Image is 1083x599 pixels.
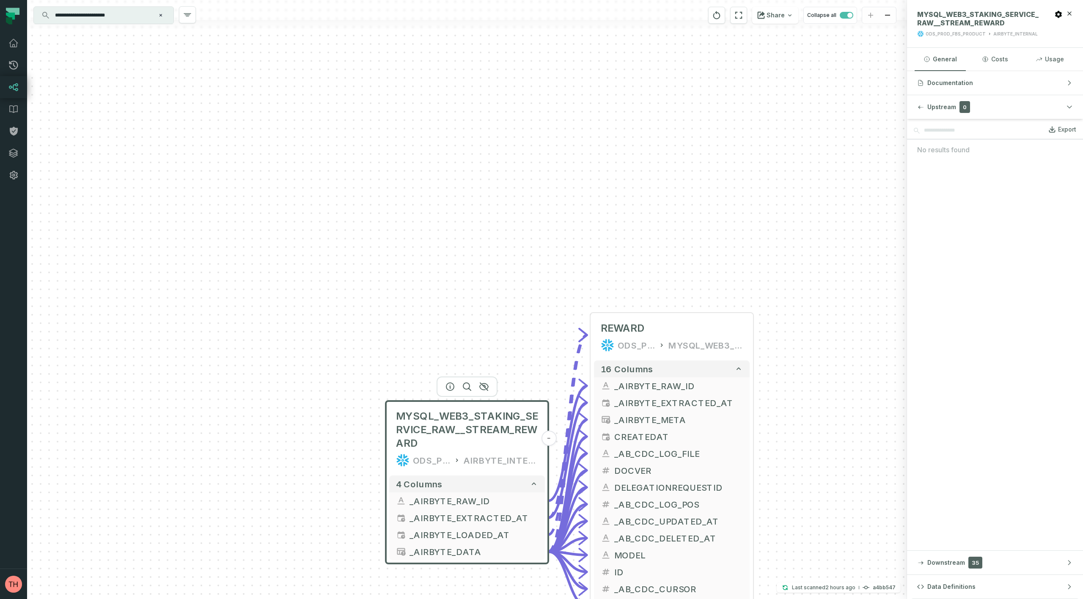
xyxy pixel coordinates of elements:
[614,379,743,392] span: _AIRBYTE_RAW_ID
[601,381,611,391] span: string
[410,545,538,558] span: _AIRBYTE_DATA
[825,584,855,591] relative-time: Aug 28, 2025, 2:07 PM GMT+3
[907,575,1083,599] button: Data Definitions
[614,481,743,494] span: DELEGATIONREQUESTID
[959,101,970,113] span: 0
[601,584,611,594] span: decimal
[614,430,743,443] span: CREATEDAT
[594,479,750,496] button: DELEGATIONREQUESTID
[601,448,611,459] span: string
[792,583,855,592] p: Last scanned
[969,48,1020,71] button: Costs
[410,528,538,541] span: _AIRBYTE_LOADED_AT
[594,496,750,513] button: _AB_CDC_LOG_POS
[396,513,406,523] span: timestamp
[1024,48,1075,71] button: Usage
[927,583,976,591] span: Data Definitions
[548,386,587,501] g: Edge from 2c89a58c5846344d8170ca050e40c023 to c259b3016eea9e74dc8c4e37286d0e80
[389,543,545,560] button: _AIRBYTE_DATA
[396,547,406,557] span: type unknown
[410,495,538,507] span: _AIRBYTE_RAW_ID
[968,557,982,569] span: 35
[614,549,743,561] span: MODEL
[873,585,896,590] h4: a4bb547
[389,492,545,509] button: _AIRBYTE_RAW_ID
[548,453,587,552] g: Edge from 2c89a58c5846344d8170ca050e40c023 to c259b3016eea9e74dc8c4e37286d0e80
[614,583,743,595] span: _AB_CDC_CURSOR
[594,445,750,462] button: _AB_CDC_LOG_FILE
[927,79,973,87] span: Documentation
[601,364,653,374] span: 16 columns
[548,403,587,518] g: Edge from 2c89a58c5846344d8170ca050e40c023 to c259b3016eea9e74dc8c4e37286d0e80
[601,567,611,577] span: decimal
[601,415,611,425] span: type unknown
[548,487,587,552] g: Edge from 2c89a58c5846344d8170ca050e40c023 to c259b3016eea9e74dc8c4e37286d0e80
[927,558,965,567] span: Downstream
[777,583,901,593] button: Last scanned[DATE] 2:07:08 PMa4bb547
[803,7,857,24] button: Collapse all
[752,7,798,24] button: Share
[594,377,750,394] button: _AIRBYTE_RAW_ID
[548,504,587,552] g: Edge from 2c89a58c5846344d8170ca050e40c023 to c259b3016eea9e74dc8c4e37286d0e80
[594,428,750,445] button: CREATEDAT
[410,511,538,524] span: _AIRBYTE_EXTRACTED_AT
[396,530,406,540] span: timestamp
[594,411,750,428] button: _AIRBYTE_META
[927,103,956,111] span: Upstream
[594,394,750,411] button: _AIRBYTE_EXTRACTED_AT
[917,145,1073,155] span: No results found
[548,335,587,535] g: Edge from 2c89a58c5846344d8170ca050e40c023 to c259b3016eea9e74dc8c4e37286d0e80
[464,453,538,467] div: AIRBYTE_INTERNAL
[907,71,1083,95] button: Documentation
[879,7,896,24] button: zoom out
[601,482,611,492] span: string
[601,431,611,442] span: timestamp
[601,321,645,335] span: REWARD
[594,563,750,580] button: ID
[594,580,750,597] button: _AB_CDC_CURSOR
[614,447,743,460] span: _AB_CDC_LOG_FILE
[548,437,587,552] g: Edge from 2c89a58c5846344d8170ca050e40c023 to c259b3016eea9e74dc8c4e37286d0e80
[601,550,611,560] span: string
[907,95,1083,119] button: Upstream0
[5,576,22,593] img: avatar of Tal Hagay
[601,533,611,543] span: string
[614,498,743,511] span: _AB_CDC_LOG_POS
[993,31,1038,37] div: AIRBYTE_INTERNAL
[915,48,966,71] button: General
[548,521,587,552] g: Edge from 2c89a58c5846344d8170ca050e40c023 to c259b3016eea9e74dc8c4e37286d0e80
[594,513,750,530] button: _AB_CDC_UPDATED_AT
[396,409,538,450] span: MYSQL_WEB3_STAKING_SERVICE_RAW__STREAM_REWARD
[548,552,587,589] g: Edge from 2c89a58c5846344d8170ca050e40c023 to c259b3016eea9e74dc8c4e37286d0e80
[614,413,743,426] span: _AIRBYTE_META
[548,538,587,552] g: Edge from 2c89a58c5846344d8170ca050e40c023 to c259b3016eea9e74dc8c4e37286d0e80
[601,499,611,509] span: float
[541,431,556,446] button: -
[157,11,165,19] button: Clear search query
[396,479,443,489] span: 4 columns
[601,465,611,475] span: decimal
[618,338,655,352] div: ODS_PROD_FBS_PRODUCT
[396,496,406,506] span: string
[601,516,611,526] span: string
[548,552,587,572] g: Edge from 2c89a58c5846344d8170ca050e40c023 to c259b3016eea9e74dc8c4e37286d0e80
[389,509,545,526] button: _AIRBYTE_EXTRACTED_AT
[917,10,1042,27] span: MYSQL_WEB3_STAKING_SERVICE_RAW__STREAM_REWARD
[594,462,750,479] button: DOCVER
[668,338,743,352] div: MYSQL_WEB3_STAKING_SERVICE
[601,398,611,408] span: timestamp
[548,470,587,552] g: Edge from 2c89a58c5846344d8170ca050e40c023 to c259b3016eea9e74dc8c4e37286d0e80
[413,453,450,467] div: ODS_PROD_FBS_PRODUCT
[594,547,750,563] button: MODEL
[548,420,587,552] g: Edge from 2c89a58c5846344d8170ca050e40c023 to c259b3016eea9e74dc8c4e37286d0e80
[548,552,587,555] g: Edge from 2c89a58c5846344d8170ca050e40c023 to c259b3016eea9e74dc8c4e37286d0e80
[594,530,750,547] button: _AB_CDC_DELETED_AT
[614,515,743,528] span: _AB_CDC_UPDATED_AT
[614,532,743,544] span: _AB_CDC_DELETED_AT
[614,396,743,409] span: _AIRBYTE_EXTRACTED_AT
[389,526,545,543] button: _AIRBYTE_LOADED_AT
[926,31,986,37] div: ODS_PROD_FBS_PRODUCT
[614,566,743,578] span: ID
[614,464,743,477] span: DOCVER
[907,551,1083,574] button: Downstream35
